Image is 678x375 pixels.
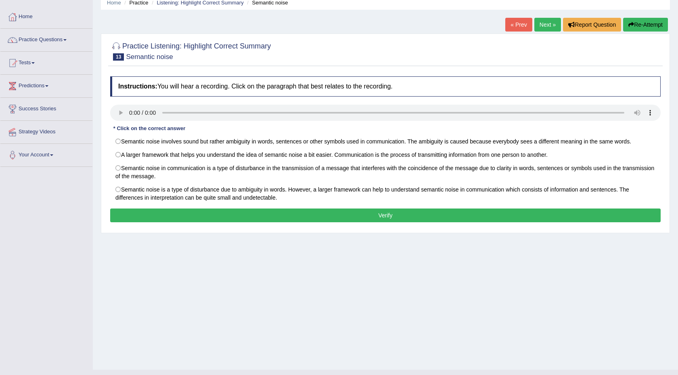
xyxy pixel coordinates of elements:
span: 13 [113,53,124,61]
a: Tests [0,52,92,72]
button: Verify [110,209,661,222]
small: Semantic noise [126,53,173,61]
label: Semantic noise in communication is a type of disturbance in the transmission of a message that in... [110,161,661,183]
button: Re-Attempt [623,18,668,32]
div: * Click on the correct answer [110,125,188,133]
h4: You will hear a recording. Click on the paragraph that best relates to the recording. [110,76,661,97]
a: Success Stories [0,98,92,118]
h2: Practice Listening: Highlight Correct Summary [110,40,271,61]
a: Practice Questions [0,29,92,49]
a: Strategy Videos [0,121,92,141]
a: « Prev [505,18,532,32]
label: Semantic noise is a type of disturbance due to ambiguity in words. However, a larger framework ca... [110,183,661,204]
button: Report Question [563,18,621,32]
a: Home [0,6,92,26]
label: Semantic noise involves sound but rather ambiguity in words, sentences or other symbols used in c... [110,135,661,148]
a: Your Account [0,144,92,164]
a: Next » [534,18,561,32]
label: A larger framework that helps you understand the idea of semantic noise a bit easier. Communicati... [110,148,661,162]
b: Instructions: [118,83,157,90]
a: Predictions [0,75,92,95]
